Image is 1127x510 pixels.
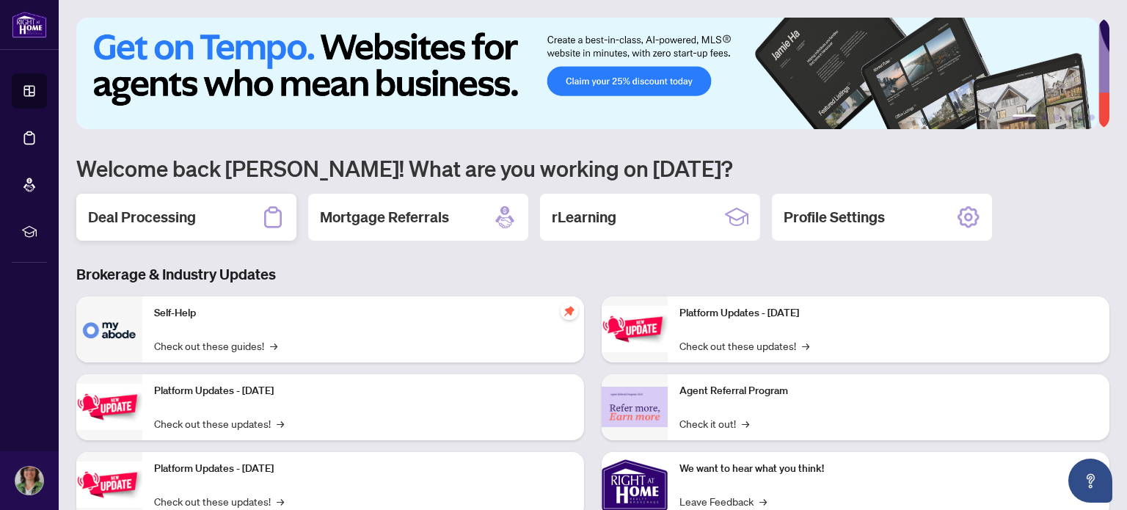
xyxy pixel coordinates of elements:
[759,493,767,509] span: →
[12,11,47,38] img: logo
[602,306,668,352] img: Platform Updates - June 23, 2025
[15,467,43,495] img: Profile Icon
[679,338,809,354] a: Check out these updates!→
[602,387,668,427] img: Agent Referral Program
[88,207,196,227] h2: Deal Processing
[76,154,1109,182] h1: Welcome back [PERSON_NAME]! What are you working on [DATE]?
[76,264,1109,285] h3: Brokerage & Industry Updates
[1077,114,1083,120] button: 5
[552,207,616,227] h2: rLearning
[270,338,277,354] span: →
[679,305,1098,321] p: Platform Updates - [DATE]
[154,461,572,477] p: Platform Updates - [DATE]
[742,415,749,431] span: →
[784,207,885,227] h2: Profile Settings
[154,493,284,509] a: Check out these updates!→
[679,383,1098,399] p: Agent Referral Program
[154,338,277,354] a: Check out these guides!→
[679,415,749,431] a: Check it out!→
[154,383,572,399] p: Platform Updates - [DATE]
[679,461,1098,477] p: We want to hear what you think!
[76,462,142,508] img: Platform Updates - July 21, 2025
[277,415,284,431] span: →
[1068,459,1112,503] button: Open asap
[802,338,809,354] span: →
[1013,114,1036,120] button: 1
[76,18,1098,129] img: Slide 0
[320,207,449,227] h2: Mortgage Referrals
[76,384,142,430] img: Platform Updates - September 16, 2025
[76,296,142,363] img: Self-Help
[679,493,767,509] a: Leave Feedback→
[1065,114,1071,120] button: 4
[154,415,284,431] a: Check out these updates!→
[1089,114,1095,120] button: 6
[1042,114,1048,120] button: 2
[1054,114,1059,120] button: 3
[277,493,284,509] span: →
[154,305,572,321] p: Self-Help
[561,302,578,320] span: pushpin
